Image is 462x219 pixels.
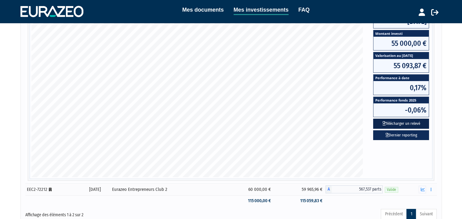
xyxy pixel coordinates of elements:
span: 55 000,00 € [373,37,429,50]
button: Télécharger un relevé [373,119,429,129]
a: Mes documents [182,6,224,14]
span: Performance à date [373,75,429,81]
td: 115 059,83 € [274,195,326,206]
span: Valorisation au [DATE] [373,52,429,59]
a: FAQ [298,6,310,14]
span: -0,06% [373,103,429,117]
div: Eurazeo Entrepreneurs Club 2 [112,186,219,193]
span: 567,537 parts [332,185,383,193]
i: [Français] Personne morale [49,188,52,191]
td: 115 000,00 € [221,195,274,206]
span: 55 093,87 € [373,59,429,72]
a: Dernier reporting [373,130,429,140]
div: Affichage des éléments 1 à 2 sur 2 [25,208,191,218]
span: 0,17% [373,81,429,95]
div: [DATE] [82,186,107,193]
span: A [326,185,332,193]
span: Montant investi [373,30,429,37]
td: 59 965,96 € [274,183,326,195]
span: Performance fonds 2025 [373,97,429,103]
img: 1732889491-logotype_eurazeo_blanc_rvb.png [20,6,83,17]
a: Mes investissements [234,6,289,15]
td: 60 000,00 € [221,183,274,195]
div: A - Eurazeo Entrepreneurs Club 2 [326,185,383,193]
div: EEC2-72212 [27,186,78,193]
span: Valide [385,187,398,193]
